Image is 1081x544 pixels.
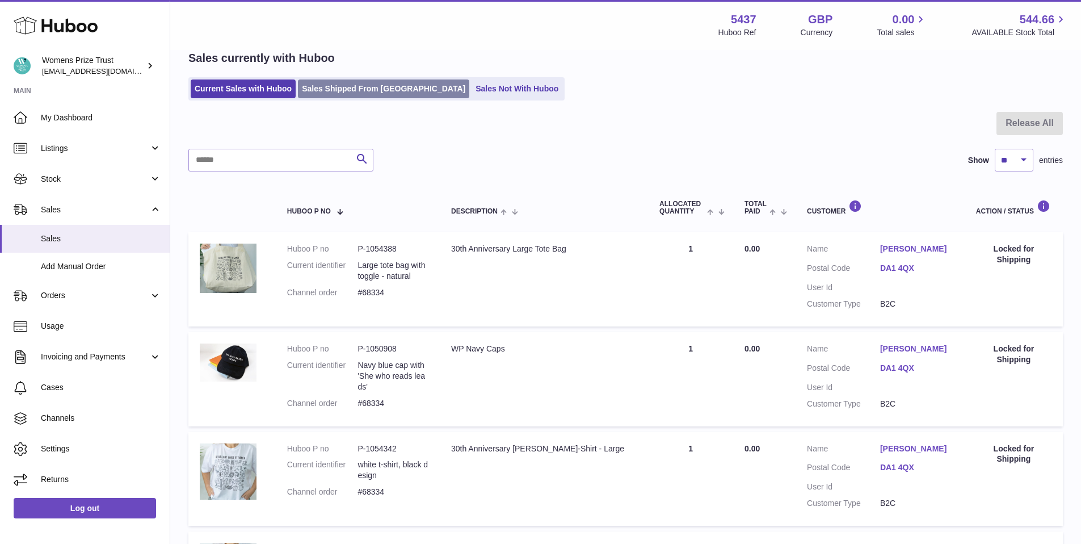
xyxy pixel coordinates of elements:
[41,204,149,215] span: Sales
[744,244,760,253] span: 0.00
[718,27,756,38] div: Huboo Ref
[41,290,149,301] span: Orders
[659,200,704,215] span: ALLOCATED Quantity
[287,398,358,409] dt: Channel order
[1020,12,1054,27] span: 544.66
[731,12,756,27] strong: 5437
[14,57,31,74] img: info@womensprizeforfiction.co.uk
[472,79,562,98] a: Sales Not With Huboo
[357,360,428,392] dd: Navy blue cap with 'She who reads leads'
[648,332,733,426] td: 1
[451,244,637,254] div: 30th Anniversary Large Tote Bag
[191,79,296,98] a: Current Sales with Huboo
[14,498,156,518] a: Log out
[880,263,953,274] a: DA1 4QX
[41,443,161,454] span: Settings
[807,498,880,509] dt: Customer Type
[648,432,733,526] td: 1
[877,12,927,38] a: 0.00 Total sales
[976,200,1051,215] div: Action / Status
[808,12,832,27] strong: GBP
[807,363,880,376] dt: Postal Code
[880,462,953,473] a: DA1 4QX
[744,444,760,453] span: 0.00
[41,351,149,362] span: Invoicing and Payments
[287,244,358,254] dt: Huboo P no
[41,233,161,244] span: Sales
[807,344,880,357] dt: Name
[357,344,428,354] dd: P-1050908
[744,200,767,215] span: Total paid
[877,27,927,38] span: Total sales
[200,244,256,293] img: 1755100480.jpg
[893,12,915,27] span: 0.00
[976,344,1051,365] div: Locked for Shipping
[880,399,953,409] dd: B2C
[287,443,358,454] dt: Huboo P no
[807,263,880,277] dt: Postal Code
[976,443,1051,465] div: Locked for Shipping
[807,200,953,215] div: Customer
[287,459,358,481] dt: Current identifier
[287,360,358,392] dt: Current identifier
[807,462,880,476] dt: Postal Code
[807,482,880,492] dt: User Id
[968,155,989,166] label: Show
[807,244,880,257] dt: Name
[357,487,428,497] dd: #68334
[357,459,428,481] dd: white t-shirt, black design
[41,382,161,393] span: Cases
[298,79,469,98] a: Sales Shipped From [GEOGRAPHIC_DATA]
[880,244,953,254] a: [PERSON_NAME]
[200,443,256,500] img: 1754924195.jpg
[451,344,637,354] div: WP Navy Caps
[287,487,358,497] dt: Channel order
[287,344,358,354] dt: Huboo P no
[357,260,428,282] dd: Large tote bag with toggle - natural
[41,261,161,272] span: Add Manual Order
[200,344,256,382] img: 54371754924356.jpg
[880,363,953,374] a: DA1 4QX
[41,413,161,424] span: Channels
[42,66,167,76] span: [EMAIL_ADDRESS][DOMAIN_NAME]
[287,260,358,282] dt: Current identifier
[41,112,161,123] span: My Dashboard
[880,299,953,309] dd: B2C
[880,498,953,509] dd: B2C
[744,344,760,353] span: 0.00
[451,443,637,454] div: 30th Anniversary [PERSON_NAME]-Shirt - Large
[188,51,335,66] h2: Sales currently with Huboo
[976,244,1051,265] div: Locked for Shipping
[807,443,880,457] dt: Name
[287,208,331,215] span: Huboo P no
[807,282,880,293] dt: User Id
[807,399,880,409] dt: Customer Type
[357,398,428,409] dd: #68334
[648,232,733,327] td: 1
[41,474,161,485] span: Returns
[41,143,149,154] span: Listings
[1039,155,1063,166] span: entries
[357,244,428,254] dd: P-1054388
[41,174,149,185] span: Stock
[451,208,498,215] span: Description
[42,55,144,77] div: Womens Prize Trust
[880,443,953,454] a: [PERSON_NAME]
[971,12,1067,38] a: 544.66 AVAILABLE Stock Total
[801,27,833,38] div: Currency
[807,382,880,393] dt: User Id
[41,321,161,332] span: Usage
[287,287,358,298] dt: Channel order
[971,27,1067,38] span: AVAILABLE Stock Total
[880,344,953,354] a: [PERSON_NAME]
[807,299,880,309] dt: Customer Type
[357,287,428,298] dd: #68334
[357,443,428,454] dd: P-1054342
